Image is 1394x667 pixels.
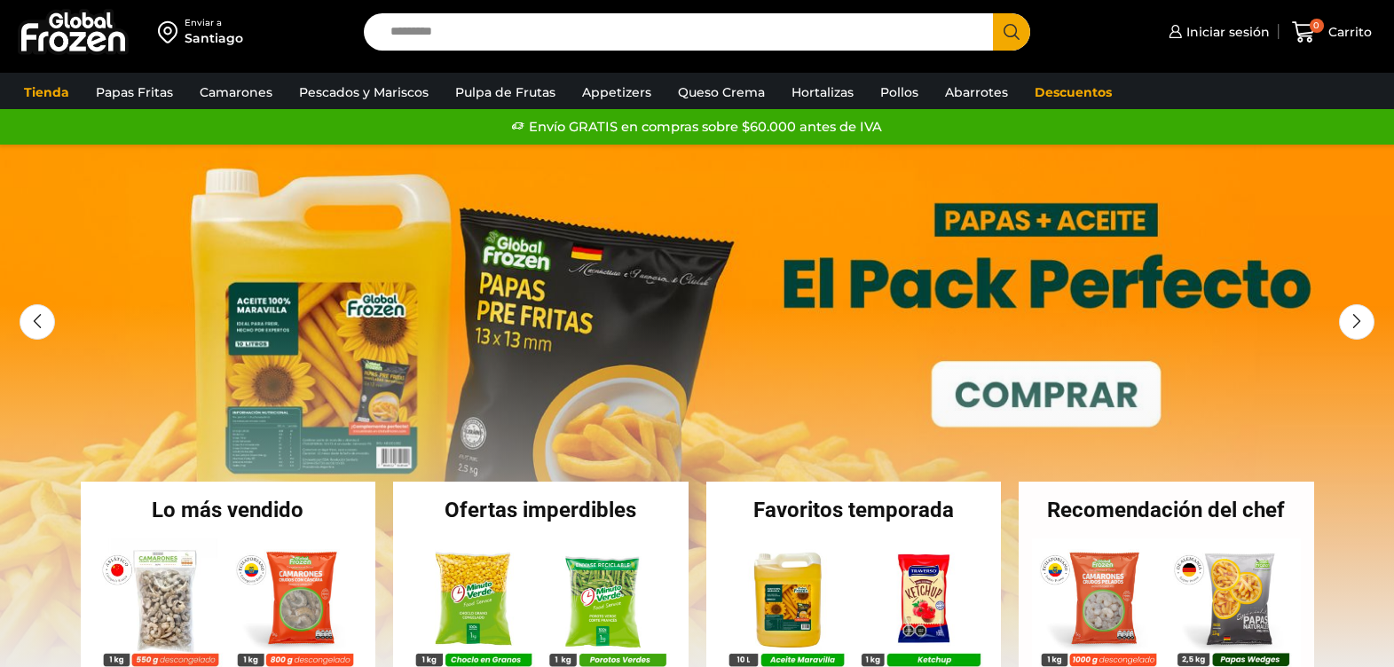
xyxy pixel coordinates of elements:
[1182,23,1270,41] span: Iniciar sesión
[1019,499,1314,521] h2: Recomendación del chef
[158,17,185,47] img: address-field-icon.svg
[1288,12,1376,53] a: 0 Carrito
[936,75,1017,109] a: Abarrotes
[81,499,376,521] h2: Lo más vendido
[871,75,927,109] a: Pollos
[573,75,660,109] a: Appetizers
[20,304,55,340] div: Previous slide
[669,75,774,109] a: Queso Crema
[15,75,78,109] a: Tienda
[1310,19,1324,33] span: 0
[290,75,437,109] a: Pescados y Mariscos
[1026,75,1121,109] a: Descuentos
[1324,23,1372,41] span: Carrito
[393,499,689,521] h2: Ofertas imperdibles
[1339,304,1374,340] div: Next slide
[993,13,1030,51] button: Search button
[185,17,243,29] div: Enviar a
[783,75,862,109] a: Hortalizas
[87,75,182,109] a: Papas Fritas
[1164,14,1270,50] a: Iniciar sesión
[446,75,564,109] a: Pulpa de Frutas
[191,75,281,109] a: Camarones
[706,499,1002,521] h2: Favoritos temporada
[185,29,243,47] div: Santiago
